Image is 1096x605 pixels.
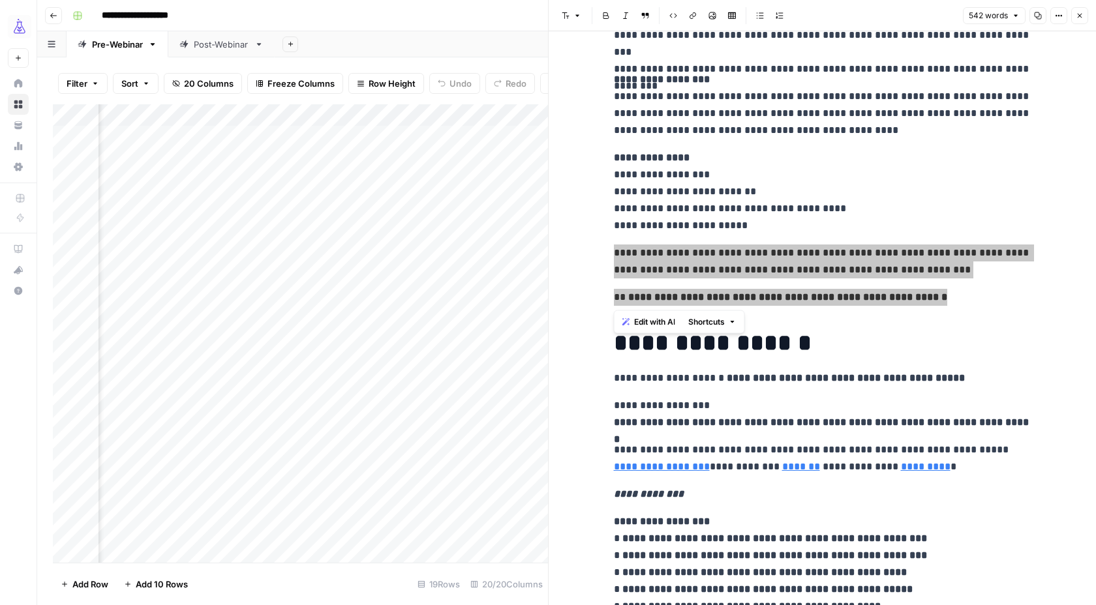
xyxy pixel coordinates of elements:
[8,280,29,301] button: Help + Support
[67,31,168,57] a: Pre-Webinar
[164,73,242,94] button: 20 Columns
[116,574,196,595] button: Add 10 Rows
[168,31,275,57] a: Post-Webinar
[617,314,680,331] button: Edit with AI
[485,73,535,94] button: Redo
[348,73,424,94] button: Row Height
[121,77,138,90] span: Sort
[412,574,465,595] div: 19 Rows
[506,77,526,90] span: Redo
[8,94,29,115] a: Browse
[8,260,28,280] div: What's new?
[58,73,108,94] button: Filter
[72,578,108,591] span: Add Row
[683,314,742,331] button: Shortcuts
[465,574,548,595] div: 20/20 Columns
[8,259,29,280] button: What's new?
[8,239,29,259] a: AirOps Academy
[8,73,29,94] a: Home
[429,73,480,94] button: Undo
[8,156,29,177] a: Settings
[136,578,188,591] span: Add 10 Rows
[963,7,1026,24] button: 542 words
[267,77,335,90] span: Freeze Columns
[8,115,29,136] a: Your Data
[53,574,116,595] button: Add Row
[8,15,31,38] img: AirOps Growth Logo
[369,77,416,90] span: Row Height
[247,73,343,94] button: Freeze Columns
[688,316,725,328] span: Shortcuts
[184,77,234,90] span: 20 Columns
[969,10,1008,22] span: 542 words
[113,73,159,94] button: Sort
[449,77,472,90] span: Undo
[634,316,675,328] span: Edit with AI
[8,10,29,43] button: Workspace: AirOps Growth
[8,136,29,156] a: Usage
[92,38,143,51] div: Pre-Webinar
[67,77,87,90] span: Filter
[194,38,249,51] div: Post-Webinar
